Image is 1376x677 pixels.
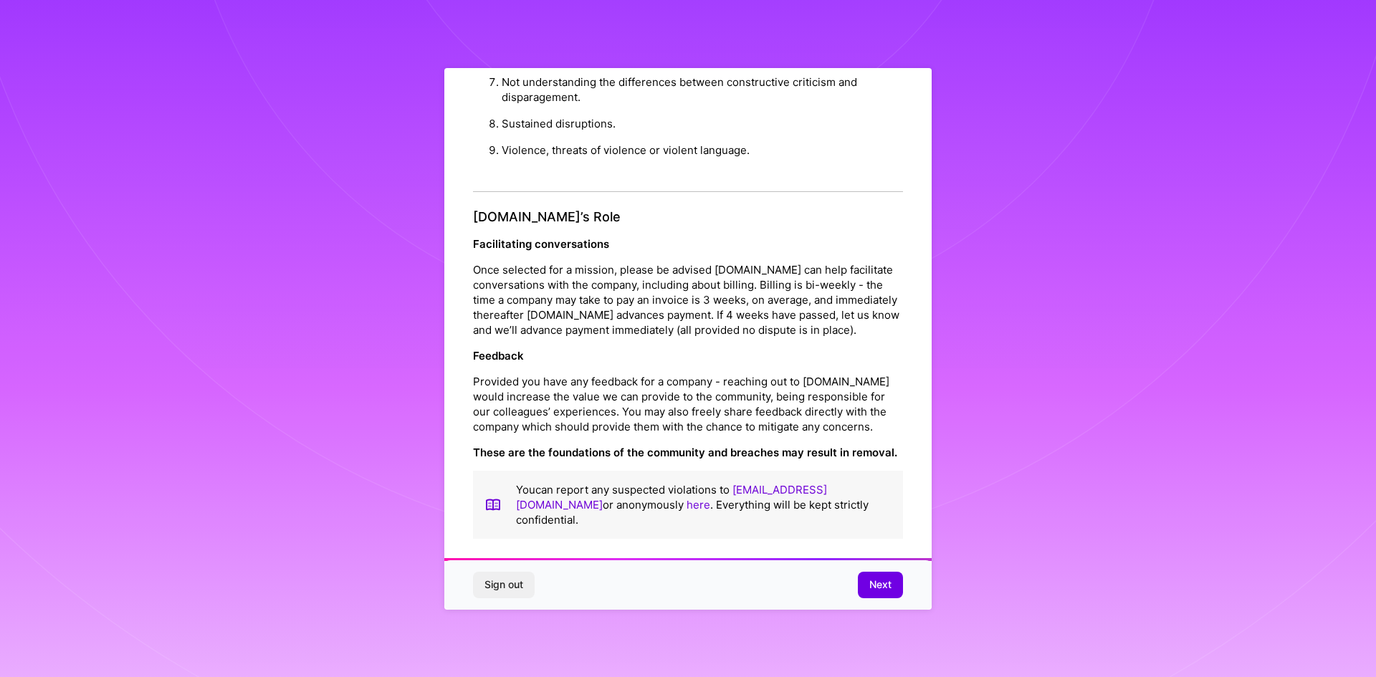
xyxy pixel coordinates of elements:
[473,374,903,434] p: Provided you have any feedback for a company - reaching out to [DOMAIN_NAME] would increase the v...
[516,482,892,527] p: You can report any suspected violations to or anonymously . Everything will be kept strictly conf...
[473,572,535,597] button: Sign out
[473,209,903,225] h4: [DOMAIN_NAME]’s Role
[473,237,609,251] strong: Facilitating conversations
[502,110,903,137] li: Sustained disruptions.
[869,577,892,592] span: Next
[858,572,903,597] button: Next
[484,577,523,592] span: Sign out
[484,482,502,527] img: book icon
[687,498,710,512] a: here
[473,349,524,362] strong: Feedback
[516,483,827,512] a: [EMAIL_ADDRESS][DOMAIN_NAME]
[473,262,903,337] p: Once selected for a mission, please be advised [DOMAIN_NAME] can help facilitate conversations wi...
[473,446,897,459] strong: These are the foundations of the community and breaches may result in removal.
[502,69,903,110] li: Not understanding the differences between constructive criticism and disparagement.
[502,137,903,163] li: Violence, threats of violence or violent language.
